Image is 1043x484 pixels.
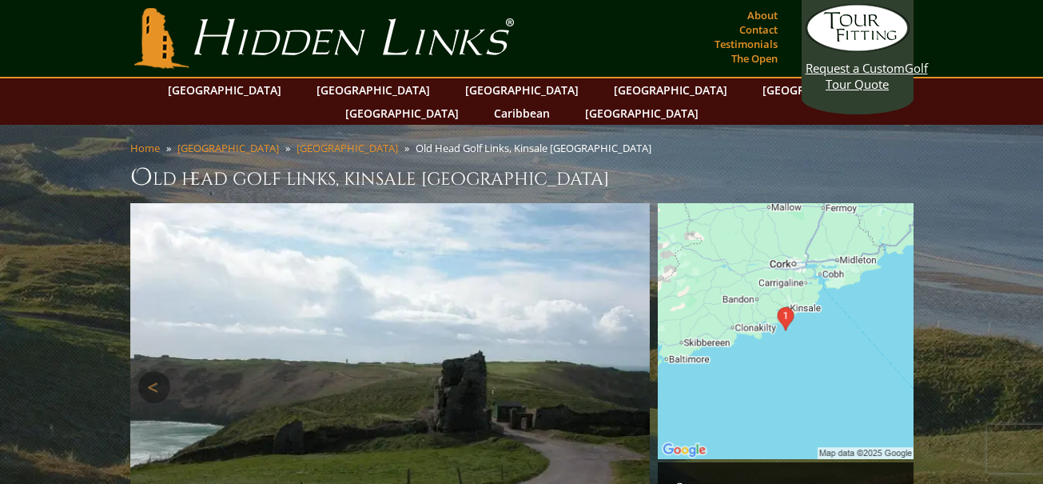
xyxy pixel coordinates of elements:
[309,78,438,102] a: [GEOGRAPHIC_DATA]
[177,141,279,155] a: [GEOGRAPHIC_DATA]
[486,102,558,125] a: Caribbean
[754,78,884,102] a: [GEOGRAPHIC_DATA]
[606,78,735,102] a: [GEOGRAPHIC_DATA]
[658,203,914,459] img: Google Map of Old Head Golf Links, Kinsale, Ireland
[806,60,905,76] span: Request a Custom
[806,4,910,92] a: Request a CustomGolf Tour Quote
[297,141,398,155] a: [GEOGRAPHIC_DATA]
[457,78,587,102] a: [GEOGRAPHIC_DATA]
[727,47,782,70] a: The Open
[711,33,782,55] a: Testimonials
[735,18,782,41] a: Contact
[416,141,658,155] li: Old Head Golf Links, Kinsale [GEOGRAPHIC_DATA]
[160,78,289,102] a: [GEOGRAPHIC_DATA]
[743,4,782,26] a: About
[337,102,467,125] a: [GEOGRAPHIC_DATA]
[577,102,707,125] a: [GEOGRAPHIC_DATA]
[130,162,914,194] h1: Old Head Golf Links, Kinsale [GEOGRAPHIC_DATA]
[138,371,170,403] a: Previous
[130,141,160,155] a: Home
